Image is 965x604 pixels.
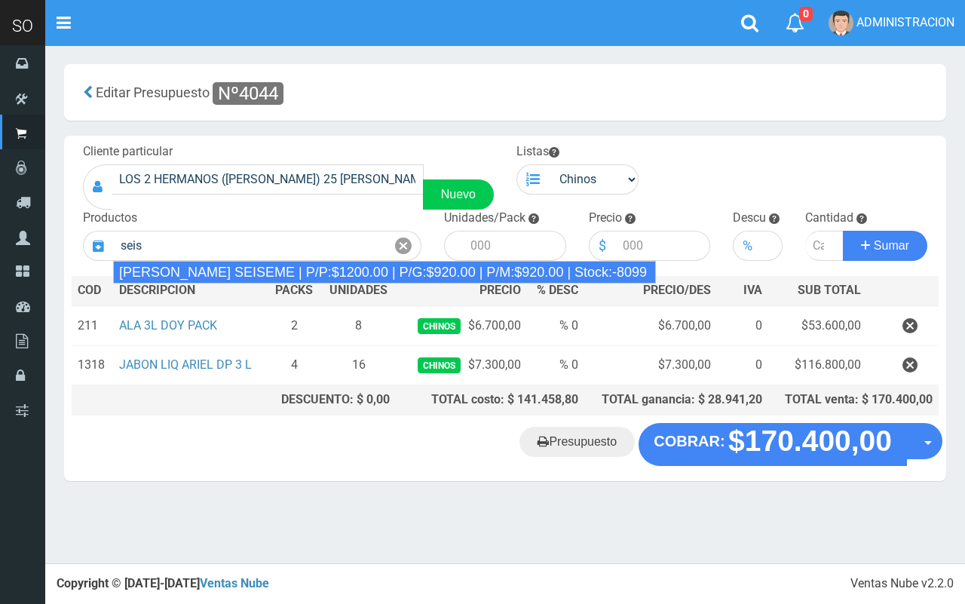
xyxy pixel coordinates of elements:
[321,345,397,385] td: 16
[423,179,494,210] a: Nuevo
[615,231,711,261] input: 000
[113,261,656,284] div: [PERSON_NAME] SEISEME | P/P:$1200.00 | P/G:$920.00 | P/M:$920.00 | Stock:-8099
[717,306,768,346] td: 0
[83,143,173,161] label: Cliente particular
[72,345,113,385] td: 1318
[805,210,853,227] label: Cantidad
[274,391,390,409] div: DESCUENTO: $ 0,00
[200,576,269,590] a: Ventas Nube
[396,345,527,385] td: $7.300,00
[733,231,761,261] div: %
[643,283,711,297] span: PRECIO/DES
[805,231,844,261] input: Cantidad
[396,306,527,346] td: $6.700,00
[516,143,559,161] label: Listas
[83,210,137,227] label: Productos
[537,283,578,297] span: % DESC
[589,231,615,261] div: $
[717,345,768,385] td: 0
[743,283,762,297] span: IVA
[268,276,321,306] th: PACKS
[733,210,766,227] label: Descu
[829,11,853,35] img: User Image
[112,164,424,195] input: Consumidor Final
[654,433,725,449] strong: COBRAR:
[402,391,578,409] div: TOTAL costo: $ 141.458,80
[213,82,283,105] span: Nº4044
[639,423,907,465] button: COBRAR: $170.400,00
[119,318,217,333] a: ALA 3L DOY PACK
[768,345,866,385] td: $116.800,00
[856,15,954,29] span: ADMINISTRACION
[527,306,584,346] td: % 0
[479,282,521,299] span: PRECIO
[799,7,813,21] span: 0
[321,306,397,346] td: 8
[113,276,268,306] th: DES
[321,276,397,306] th: UNIDADES
[463,231,566,261] input: 000
[268,306,321,346] td: 2
[418,318,461,334] span: Chinos
[72,306,113,346] td: 211
[843,231,927,261] button: Sumar
[768,306,866,346] td: $53.600,00
[527,345,584,385] td: % 0
[590,391,762,409] div: TOTAL ganancia: $ 28.941,20
[141,283,195,297] span: CRIPCION
[519,427,635,457] a: Presupuesto
[874,239,909,252] span: Sumar
[584,345,717,385] td: $7.300,00
[850,575,954,593] div: Ventas Nube v2.2.0
[113,231,386,261] input: Introduzca el nombre del producto
[268,345,321,385] td: 4
[57,576,269,590] strong: Copyright © [DATE]-[DATE]
[774,391,933,409] div: TOTAL venta: $ 170.400,00
[418,357,461,373] span: Chinos
[584,306,717,346] td: $6.700,00
[444,210,525,227] label: Unidades/Pack
[761,231,783,261] input: 000
[728,425,892,458] strong: $170.400,00
[96,84,210,100] span: Editar Presupuesto
[119,357,252,372] a: JABON LIQ ARIEL DP 3 L
[589,210,622,227] label: Precio
[798,282,861,299] span: SUB TOTAL
[72,276,113,306] th: COD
